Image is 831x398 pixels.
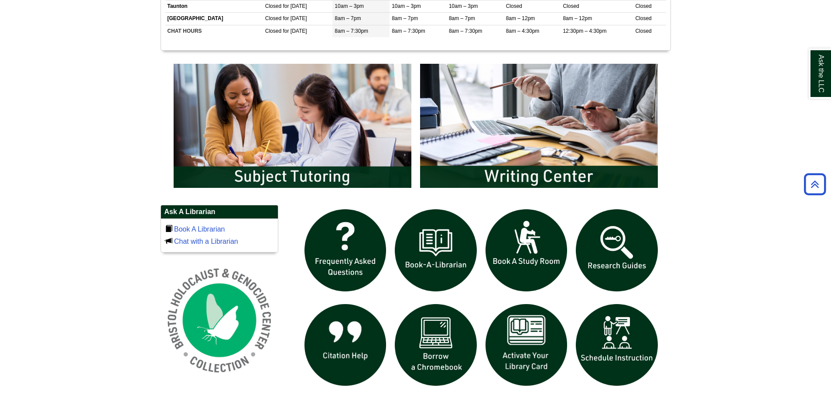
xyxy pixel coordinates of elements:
span: for [DATE] [283,15,307,21]
img: Book a Librarian icon links to book a librarian web page [390,205,481,296]
span: Closed [265,28,281,34]
span: 8am – 7:30pm [392,28,425,34]
span: 12:30pm – 4:30pm [563,28,606,34]
img: For faculty. Schedule Library Instruction icon links to form. [571,300,662,391]
span: Closed [563,3,579,9]
h2: Ask A Librarian [161,205,278,219]
span: 8am – 7:30pm [335,28,368,34]
a: Book A Librarian [174,225,225,233]
span: 8am – 12pm [506,15,535,21]
img: activate Library Card icon links to form to activate student ID into library card [481,300,572,391]
span: 8am – 12pm [563,15,592,21]
span: 10am – 3pm [449,3,478,9]
td: CHAT HOURS [165,25,263,37]
img: citation help icon links to citation help guide page [300,300,391,391]
span: Closed [506,3,522,9]
img: Writing Center Information [416,59,662,192]
span: 10am – 3pm [335,3,364,9]
img: frequently asked questions [300,205,391,296]
div: slideshow [169,59,662,196]
span: Closed [265,3,281,9]
a: Chat with a Librarian [174,238,238,245]
span: for [DATE] [283,28,307,34]
span: 8am – 4:30pm [506,28,540,34]
a: Back to Top [801,178,829,190]
div: slideshow [300,205,662,394]
img: book a study room icon links to book a study room web page [481,205,572,296]
span: for [DATE] [283,3,307,9]
img: Subject Tutoring Information [169,59,416,192]
span: 8am – 7pm [335,15,361,21]
span: 8am – 7pm [449,15,475,21]
span: 10am – 3pm [392,3,421,9]
span: Closed [635,28,651,34]
span: 8am – 7:30pm [449,28,482,34]
img: Holocaust and Genocide Collection [161,261,278,379]
span: Closed [635,3,651,9]
img: Borrow a chromebook icon links to the borrow a chromebook web page [390,300,481,391]
span: Closed [265,15,281,21]
td: Taunton [165,0,263,13]
span: Closed [635,15,651,21]
span: 8am – 7pm [392,15,418,21]
img: Research Guides icon links to research guides web page [571,205,662,296]
td: [GEOGRAPHIC_DATA] [165,13,263,25]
